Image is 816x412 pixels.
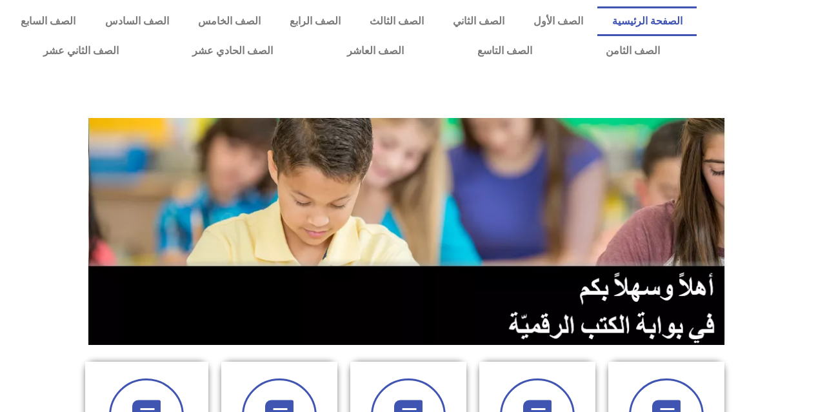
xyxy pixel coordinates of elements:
[155,36,310,66] a: الصف الحادي عشر
[441,36,569,66] a: الصف التاسع
[90,6,183,36] a: الصف السادس
[355,6,438,36] a: الصف الثالث
[310,36,441,66] a: الصف العاشر
[275,6,355,36] a: الصف الرابع
[6,6,90,36] a: الصف السابع
[569,36,697,66] a: الصف الثامن
[597,6,697,36] a: الصفحة الرئيسية
[519,6,597,36] a: الصف الأول
[183,6,275,36] a: الصف الخامس
[6,36,155,66] a: الصف الثاني عشر
[438,6,519,36] a: الصف الثاني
